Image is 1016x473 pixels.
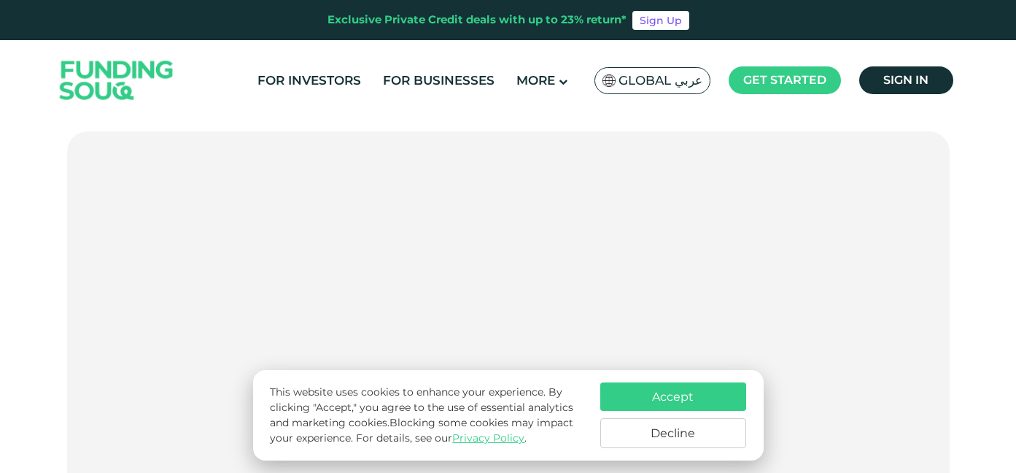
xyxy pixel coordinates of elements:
[859,66,953,94] a: Sign in
[254,69,365,93] a: For Investors
[618,72,702,89] span: Global عربي
[632,11,689,30] a: Sign Up
[45,44,188,118] img: Logo
[600,418,746,448] button: Decline
[270,385,585,446] p: This website uses cookies to enhance your experience. By clicking "Accept," you agree to the use ...
[379,69,498,93] a: For Businesses
[327,12,627,28] div: Exclusive Private Credit deals with up to 23% return*
[356,431,527,445] span: For details, see our .
[602,74,616,87] img: SA Flag
[270,416,573,445] span: Blocking some cookies may impact your experience.
[743,73,826,87] span: Get started
[452,431,524,445] a: Privacy Policy
[883,73,928,87] span: Sign in
[516,73,555,88] span: More
[600,382,746,411] button: Accept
